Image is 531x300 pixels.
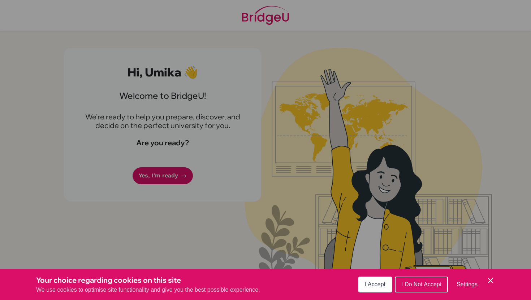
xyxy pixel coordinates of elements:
[36,286,260,294] p: We use cookies to optimise site functionality and give you the best possible experience.
[365,281,385,287] span: I Accept
[36,275,260,286] h3: Your choice regarding cookies on this site
[401,281,441,287] span: I Do Not Accept
[395,277,448,292] button: I Do Not Accept
[358,277,392,292] button: I Accept
[457,281,478,287] span: Settings
[486,276,495,285] button: Save and close
[451,277,483,292] button: Settings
